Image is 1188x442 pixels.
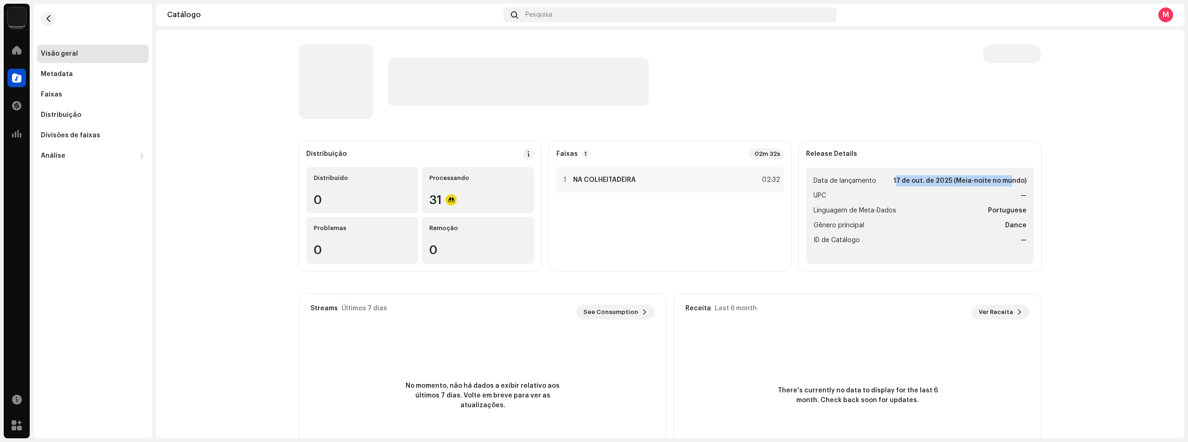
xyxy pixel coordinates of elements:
div: Remoção [429,224,526,232]
strong: 17 de out. de 2025 (Meia-noite no mundo) [893,175,1027,186]
img: 1710b61e-6121-4e79-a126-bcb8d8a2a180 [7,7,26,26]
re-m-nav-dropdown: Análise [37,147,148,165]
span: Gênero principal [814,220,864,231]
strong: Portuguese [988,205,1027,216]
re-m-nav-item: Faixas [37,85,148,104]
span: ID de Catálogo [814,235,860,246]
button: See Consumption [576,305,655,320]
re-m-nav-item: Visão geral [37,45,148,63]
p-badge: 1 [581,150,590,158]
re-m-nav-item: Distribuição [37,106,148,124]
re-m-nav-item: Metadata [37,65,148,83]
span: No momento, não há dados a exibir relativo aos últimos 7 dias. Volte em breve para ver as atualiz... [399,381,566,410]
div: Distribuição [306,150,347,158]
div: 02:32 [760,174,780,186]
div: Receita [685,305,711,312]
span: There's currently no data to display for the last 6 month. Check back soon for updates. [774,386,941,405]
div: M [1158,7,1173,22]
div: Divisões de faixas [41,132,100,139]
div: Visão geral [41,50,78,58]
div: Análise [41,152,65,160]
div: Distribuição [41,111,81,119]
span: See Consumption [583,303,638,321]
div: Distribuído [314,174,411,182]
strong: — [1020,190,1027,201]
button: Ver Receita [971,305,1030,320]
div: Streams [310,305,338,312]
div: 02m 32s [749,148,784,160]
div: Catálogo [167,11,500,19]
div: Faixas [41,91,62,98]
div: Problemas [314,224,411,232]
span: Ver Receita [979,303,1013,321]
div: Processando [429,174,526,182]
span: UPC [814,190,826,201]
strong: NA COLHEITADEIRA [573,176,636,184]
span: Linguagem de Meta-Dados [814,205,896,216]
strong: Release Details [806,150,857,158]
span: Pesquisa [525,11,552,19]
div: Last 6 month [715,305,757,312]
strong: Dance [1005,220,1027,231]
div: Últimos 7 dias [342,305,387,312]
re-m-nav-item: Divisões de faixas [37,126,148,145]
div: Metadata [41,70,73,78]
span: Data de lançamento [814,175,876,186]
strong: Faixas [556,150,578,158]
strong: — [1020,235,1027,246]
